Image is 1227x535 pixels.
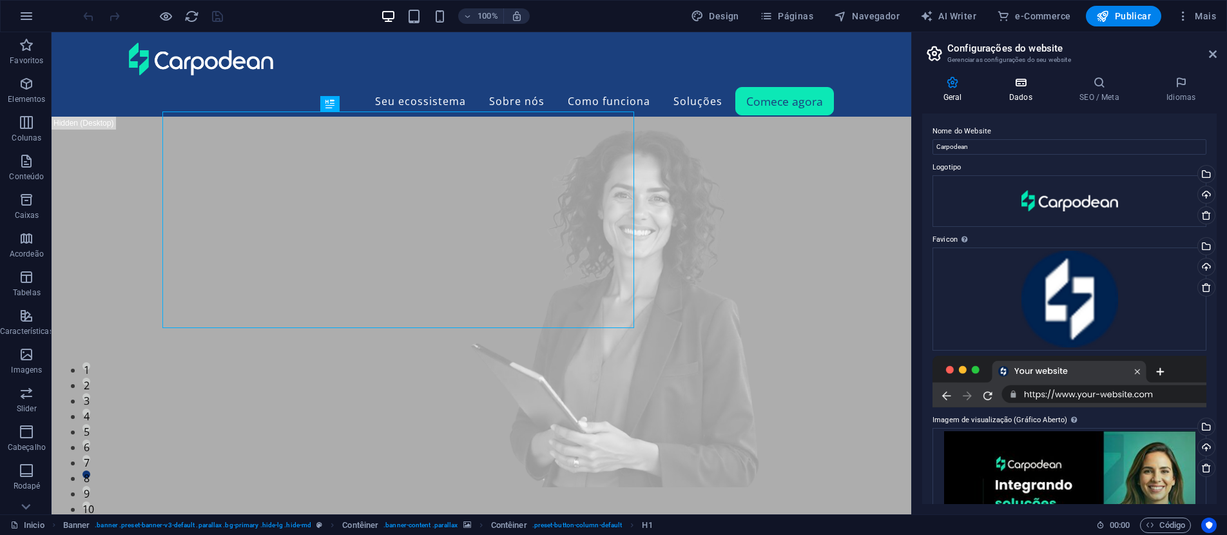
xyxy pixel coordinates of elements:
span: e-Commerce [997,10,1070,23]
button: reload [184,8,199,24]
p: Favoritos [10,55,43,66]
button: Publicar [1086,6,1161,26]
i: Ao redimensionar, ajusta automaticamente o nível de zoom para caber no dispositivo escolhido. [511,10,523,22]
a: Clique para cancelar a seleção. Clique duas vezes para abrir as Páginas [10,518,44,533]
button: e-Commerce [992,6,1076,26]
p: Cabeçalho [8,442,46,452]
label: Logotipo [932,160,1206,175]
button: Código [1140,518,1191,533]
label: Nome do Website [932,124,1206,139]
h6: 100% [478,8,498,24]
span: . banner .preset-banner-v3-default .parallax .bg-primary .hide-lg .hide-md [95,518,311,533]
button: AI Writer [915,6,981,26]
span: 00 00 [1110,518,1130,533]
p: Acordeão [10,249,44,259]
h4: SEO / Meta [1059,76,1146,103]
button: 100% [458,8,504,24]
p: Rodapé [14,481,41,491]
h3: Gerenciar as configurações do seu website [947,54,1191,66]
span: Código [1146,518,1185,533]
span: Clique para selecionar. Clique duas vezes para editar [342,518,378,533]
p: Tabelas [13,287,41,298]
span: Clique para selecionar. Clique duas vezes para editar [63,518,90,533]
p: Conteúdo [9,171,44,182]
label: Favicon [932,232,1206,248]
h2: Configurações do website [947,43,1217,54]
i: Este elemento é uma predefinição personalizável [316,521,322,529]
span: AI Writer [920,10,976,23]
p: Caixas [15,210,39,220]
span: Design [691,10,739,23]
span: : [1119,520,1121,530]
span: Publicar [1096,10,1151,23]
button: Mais [1172,6,1221,26]
span: . preset-button-column-default [532,518,623,533]
h4: Idiomas [1145,76,1217,103]
nav: breadcrumb [63,518,653,533]
p: Imagens [11,365,42,375]
span: . banner-content .parallax [383,518,458,533]
div: FaviconCarpodean-UiiAd0xqpXumevYX4kwHVA-kRuo4b3h7HpVG7cusxWdkQ.png [932,248,1206,351]
input: Nome... [932,139,1206,155]
button: Usercentrics [1201,518,1217,533]
h4: Dados [988,76,1058,103]
span: Mais [1177,10,1216,23]
label: Imagem de visualização (Gráfico Aberto) [932,413,1206,428]
button: Design [686,6,744,26]
button: Páginas [755,6,818,26]
p: Slider [17,404,37,414]
button: Navegador [829,6,905,26]
p: Elementos [8,94,45,104]
i: Recarregar página [184,9,199,24]
h4: Geral [922,76,988,103]
span: Páginas [760,10,813,23]
h6: Tempo de sessão [1096,518,1130,533]
div: Ativo2carpodeanlogosimbverde-a_XL8q79yyl7CE8ECjSlOg.png [932,175,1206,227]
p: Colunas [12,133,41,143]
span: Clique para selecionar. Clique duas vezes para editar [642,518,652,533]
i: Este elemento contém um plano de fundo [463,521,471,529]
span: Navegador [834,10,900,23]
span: Clique para selecionar. Clique duas vezes para editar [491,518,527,533]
